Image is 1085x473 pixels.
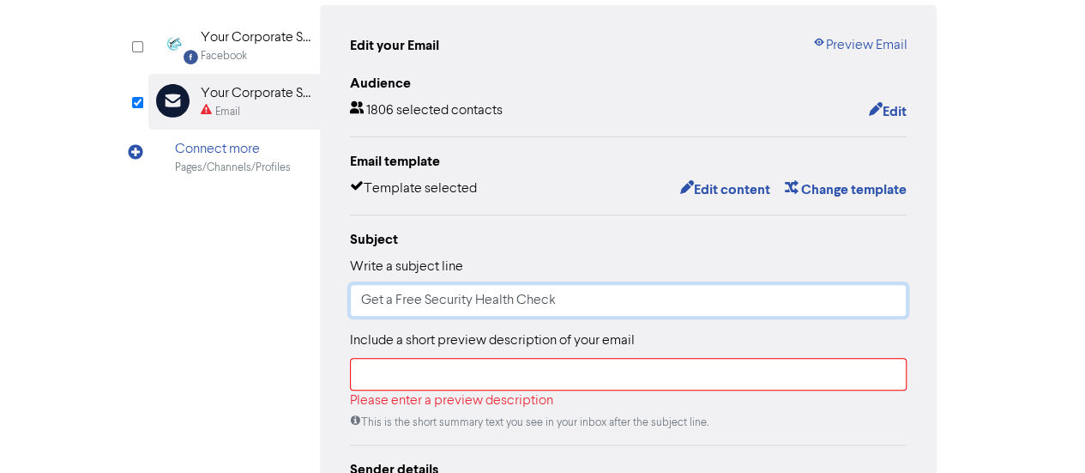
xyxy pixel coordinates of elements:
div: Audience [350,73,907,94]
div: 1806 selected contacts [350,100,503,123]
div: Please enter a preview description [350,391,907,411]
label: Write a subject line [350,257,463,277]
label: Include a short preview description of your email [350,330,635,351]
div: This is the short summary text you see in your inbox after the subject line. [350,415,907,431]
div: Your Corporate SolutionsEmail [148,74,320,130]
div: Email [215,104,240,120]
div: Subject [350,229,907,250]
div: Connect morePages/Channels/Profiles [148,130,320,185]
button: Edit content [678,179,770,201]
div: Edit your Email [350,35,439,56]
button: Edit [867,100,907,123]
div: Connect more [175,139,291,160]
img: Facebook [156,27,190,62]
div: Pages/Channels/Profiles [175,160,291,176]
div: Facebook Your Corporate SolutionsFacebook [148,18,320,74]
div: Template selected [350,179,477,201]
div: Facebook [201,48,247,64]
div: Email template [350,151,907,172]
div: Your Corporate Solutions [201,83,310,104]
iframe: Chat Widget [999,391,1085,473]
div: Your Corporate Solutions [201,27,310,48]
button: Change template [783,179,907,201]
a: Preview Email [811,35,907,56]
